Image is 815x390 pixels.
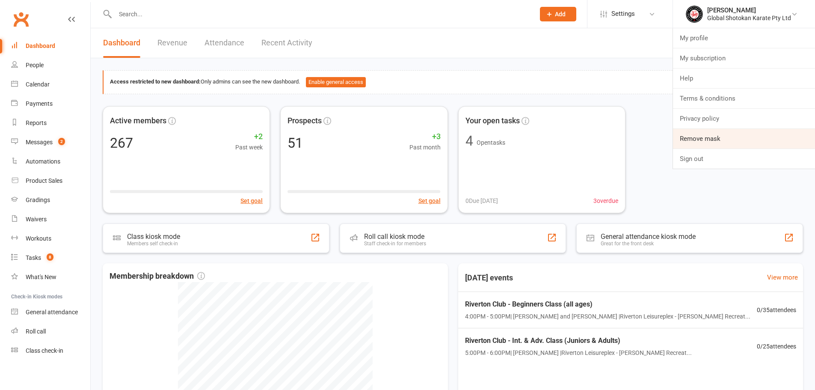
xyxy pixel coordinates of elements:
[465,335,692,346] span: Riverton Club - Int. & Adv. Class (Juniors & Adults)
[11,36,90,56] a: Dashboard
[11,229,90,248] a: Workouts
[465,299,750,310] span: Riverton Club - Beginners Class (all ages)
[418,196,441,205] button: Set goal
[673,129,815,149] a: Remove mask
[11,210,90,229] a: Waivers
[601,232,696,241] div: General attendance kiosk mode
[110,115,166,127] span: Active members
[673,89,815,108] a: Terms & conditions
[540,7,576,21] button: Add
[757,305,796,315] span: 0 / 35 attendees
[11,303,90,322] a: General attendance kiosk mode
[110,78,201,85] strong: Access restricted to new dashboard:
[26,216,47,223] div: Waivers
[757,342,796,351] span: 0 / 25 attendees
[10,9,32,30] a: Clubworx
[235,143,263,152] span: Past week
[287,136,303,150] div: 51
[11,248,90,268] a: Tasks 8
[127,232,180,241] div: Class kiosk mode
[673,109,815,128] a: Privacy policy
[26,139,53,146] div: Messages
[26,100,53,107] div: Payments
[673,68,815,88] a: Help
[26,81,50,88] div: Calendar
[110,270,205,283] span: Membership breakdown
[465,312,750,321] span: 4:00PM - 5:00PM | [PERSON_NAME] and [PERSON_NAME] | Riverton Leisureplex - [PERSON_NAME] Recreat...
[11,171,90,191] a: Product Sales
[707,14,791,22] div: Global Shotokan Karate Pty Ltd
[673,28,815,48] a: My profile
[157,28,187,58] a: Revenue
[11,341,90,360] a: Class kiosk mode
[767,272,798,283] a: View more
[26,119,47,126] div: Reports
[261,28,312,58] a: Recent Activity
[11,322,90,341] a: Roll call
[204,28,244,58] a: Attendance
[611,4,635,24] span: Settings
[240,196,263,205] button: Set goal
[26,235,51,242] div: Workouts
[11,191,90,210] a: Gradings
[11,56,90,75] a: People
[11,113,90,133] a: Reports
[58,138,65,145] span: 2
[11,133,90,152] a: Messages 2
[593,196,618,205] span: 3 overdue
[127,241,180,247] div: Members self check-in
[673,48,815,68] a: My subscription
[110,136,133,150] div: 267
[409,131,441,143] span: +3
[26,274,56,280] div: What's New
[465,348,692,357] span: 5:00PM - 6:00PM | [PERSON_NAME] | Riverton Leisureplex - [PERSON_NAME] Recreat...
[110,77,796,87] div: Only admins can see the new dashboard.
[26,309,78,316] div: General attendance
[287,115,322,127] span: Prospects
[103,28,140,58] a: Dashboard
[555,11,566,18] span: Add
[26,347,63,354] div: Class check-in
[686,6,703,23] img: thumb_image1750234934.png
[465,134,473,148] div: 4
[601,241,696,247] div: Great for the front desk
[364,232,426,241] div: Roll call kiosk mode
[26,42,55,49] div: Dashboard
[707,6,791,14] div: [PERSON_NAME]
[47,253,53,261] span: 8
[11,75,90,94] a: Calendar
[11,268,90,287] a: What's New
[26,196,50,203] div: Gradings
[673,149,815,169] a: Sign out
[26,328,46,335] div: Roll call
[26,254,41,261] div: Tasks
[11,152,90,171] a: Automations
[409,143,441,152] span: Past month
[26,158,60,165] div: Automations
[26,177,62,184] div: Product Sales
[465,196,498,205] span: 0 Due [DATE]
[364,241,426,247] div: Staff check-in for members
[306,77,366,87] button: Enable general access
[477,139,505,146] span: Open tasks
[11,94,90,113] a: Payments
[465,115,520,127] span: Your open tasks
[235,131,263,143] span: +2
[113,8,529,20] input: Search...
[458,270,520,286] h3: [DATE] events
[26,62,44,68] div: People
